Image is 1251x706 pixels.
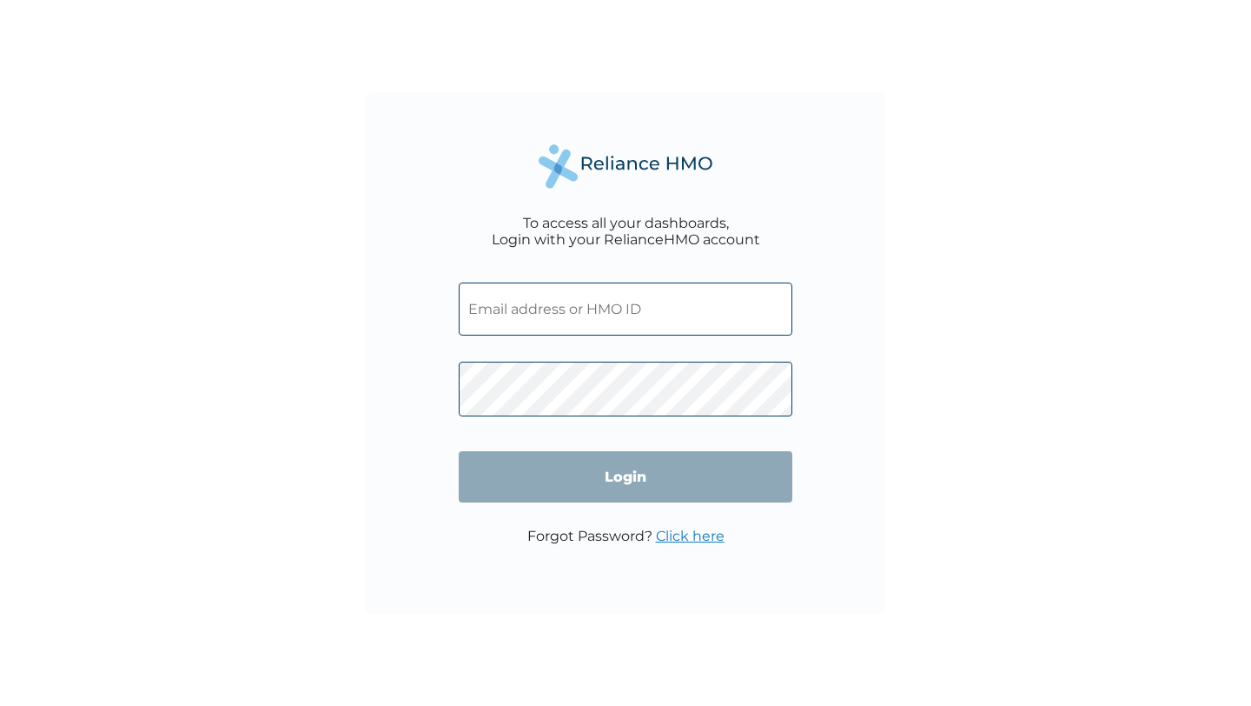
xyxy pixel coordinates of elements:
[656,528,725,544] a: Click here
[492,215,760,248] div: To access all your dashboards, Login with your RelianceHMO account
[527,528,725,544] p: Forgot Password?
[539,144,712,189] img: Reliance Health's Logo
[459,283,792,336] input: Email address or HMO ID
[459,451,792,503] input: Login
